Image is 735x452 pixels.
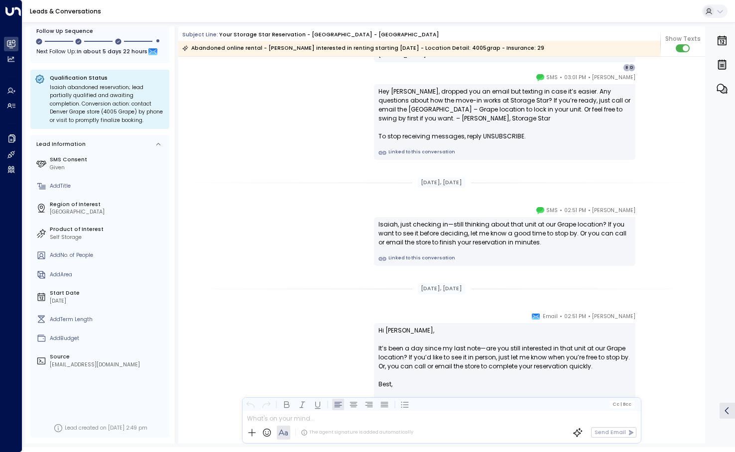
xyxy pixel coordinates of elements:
img: 120_headshot.jpg [639,73,654,88]
span: [PERSON_NAME] [592,73,635,83]
div: Next Follow Up: [36,47,163,58]
span: Show Texts [665,34,701,43]
span: Email [543,312,558,322]
div: The agent signature is added automatically [301,429,413,436]
div: Given [50,164,166,172]
span: • [588,206,591,216]
a: Linked to this conversation [378,149,631,157]
div: [DATE] [50,297,166,305]
div: Isaiah abandoned reservation; lead partially qualified and awaiting completion. Conversion action... [50,84,165,125]
p: Qualification Status [50,74,165,82]
span: • [560,312,562,322]
img: 120_headshot.jpg [639,206,654,221]
label: Start Date [50,289,166,297]
p: Hi [PERSON_NAME], It’s been a day since my last note—are you still interested in that unit at our... [378,326,631,380]
span: Cc Bcc [612,402,631,407]
div: [DATE], [DATE] [418,177,465,188]
label: Source [50,353,166,361]
div: Follow Up Sequence [36,27,163,35]
span: [PERSON_NAME] [592,206,635,216]
div: D [628,64,636,72]
img: 120_headshot.jpg [639,312,654,327]
span: Best, [378,380,392,389]
span: SMS [546,206,558,216]
a: Linked to this conversation [378,255,631,263]
span: Subject Line: [182,31,218,38]
span: • [560,206,562,216]
div: Abandoned online rental - [PERSON_NAME] interested in renting starting [DATE] - Location Detail: ... [182,43,544,53]
label: Product of Interest [50,226,166,233]
span: • [588,73,591,83]
button: Undo [245,398,256,410]
div: Lead created on [DATE] 2:49 pm [65,424,147,432]
div: AddTerm Length [50,316,166,324]
div: [GEOGRAPHIC_DATA] [50,208,166,216]
span: | [620,402,621,407]
div: [DATE], [DATE] [418,283,465,294]
button: Redo [260,398,272,410]
div: AddNo. of People [50,251,166,259]
label: SMS Consent [50,156,166,164]
div: Your Storage Star Reservation - [GEOGRAPHIC_DATA] - [GEOGRAPHIC_DATA] [219,31,439,39]
div: Isaiah, just checking in—still thinking about that unit at our Grape location? If you want to see... [378,220,631,247]
div: AddBudget [50,335,166,342]
span: 02:51 PM [564,312,586,322]
div: Self Storage [50,233,166,241]
div: [EMAIL_ADDRESS][DOMAIN_NAME] [50,361,166,369]
div: Lead Information [34,140,86,148]
div: Hey [PERSON_NAME], dropped you an email but texting in case it’s easier. Any questions about how ... [378,87,631,141]
span: In about 5 days 22 hours [77,47,147,58]
button: Cc|Bcc [610,401,634,408]
div: AddTitle [50,182,166,190]
span: • [588,312,591,322]
span: • [560,73,562,83]
a: Leads & Conversations [30,7,101,15]
div: AddArea [50,271,166,279]
div: B [623,64,631,72]
span: [PERSON_NAME] [592,312,635,322]
label: Region of Interest [50,201,166,209]
span: 02:51 PM [564,206,586,216]
span: SMS [546,73,558,83]
span: 03:01 PM [564,73,586,83]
